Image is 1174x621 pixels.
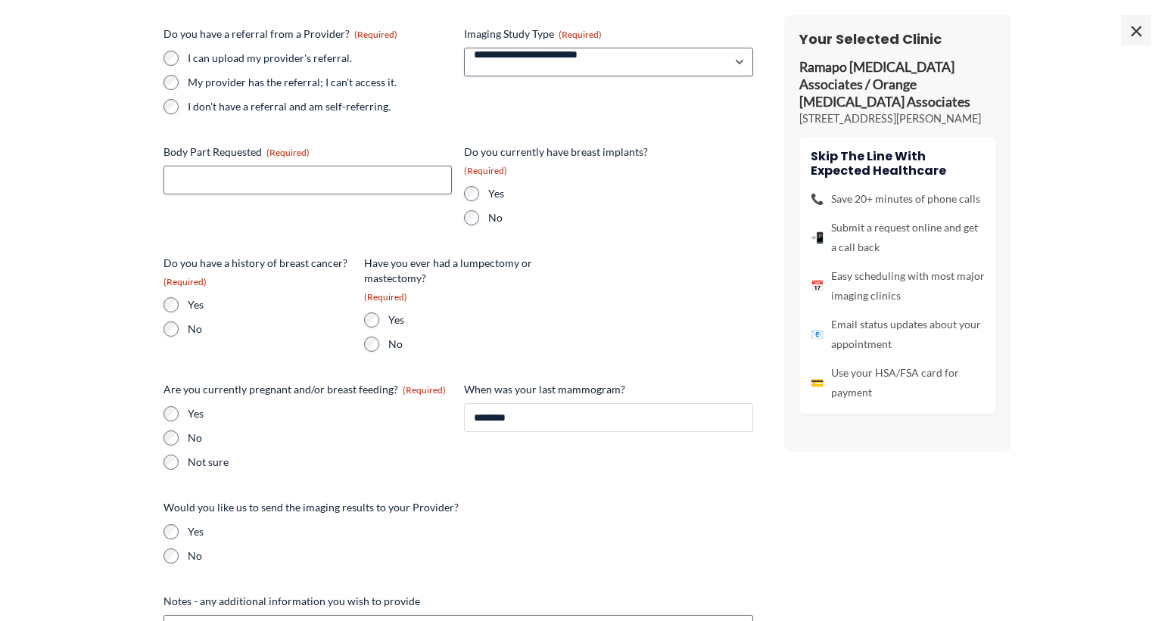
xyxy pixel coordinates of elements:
li: Email status updates about your appointment [811,315,985,354]
h4: Skip the line with Expected Healthcare [811,149,985,178]
label: My provider has the referral; I can't access it. [188,75,453,90]
span: (Required) [354,29,397,40]
label: No [188,430,453,446]
label: Yes [188,524,754,539]
li: Submit a request online and get a call back [811,218,985,257]
label: No [488,210,652,225]
span: (Required) [559,29,602,40]
span: × [1121,15,1151,45]
label: No [188,548,754,564]
label: Imaging Study Type [464,26,753,42]
legend: Are you currently pregnant and/or breast feeding? [163,382,446,397]
span: (Required) [364,291,407,303]
label: Body Part Requested [163,144,453,160]
p: [STREET_ADDRESS][PERSON_NAME] [799,111,996,126]
span: 📲 [811,228,824,247]
span: (Required) [163,276,207,287]
legend: Would you like us to send the imaging results to your Provider? [163,500,459,515]
li: Use your HSA/FSA card for payment [811,363,985,402]
legend: Have you ever had a lumpectomy or mastectomy? [364,256,553,303]
legend: Do you have a referral from a Provider? [163,26,397,42]
li: Save 20+ minutes of phone calls [811,189,985,209]
span: (Required) [403,384,446,396]
label: No [388,337,553,352]
h3: Your Selected Clinic [799,30,996,48]
label: When was your last mammogram? [464,382,753,397]
legend: Do you currently have breast implants? [464,144,652,177]
label: Yes [388,312,553,328]
p: Ramapo [MEDICAL_DATA] Associates / Orange [MEDICAL_DATA] Associates [799,59,996,111]
span: (Required) [266,147,310,158]
li: Easy scheduling with most major imaging clinics [811,266,985,306]
label: Yes [488,186,652,201]
label: No [188,321,352,337]
span: 📞 [811,189,824,209]
legend: Do you have a history of breast cancer? [163,256,352,288]
label: I can upload my provider's referral. [188,51,453,66]
span: 📧 [811,324,824,344]
label: Not sure [188,455,453,470]
span: 💳 [811,373,824,393]
span: 📅 [811,276,824,296]
label: Yes [188,297,352,312]
label: Notes - any additional information you wish to provide [163,594,754,609]
span: (Required) [464,165,507,176]
label: Yes [188,406,453,421]
label: I don't have a referral and am self-referring. [188,99,453,114]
